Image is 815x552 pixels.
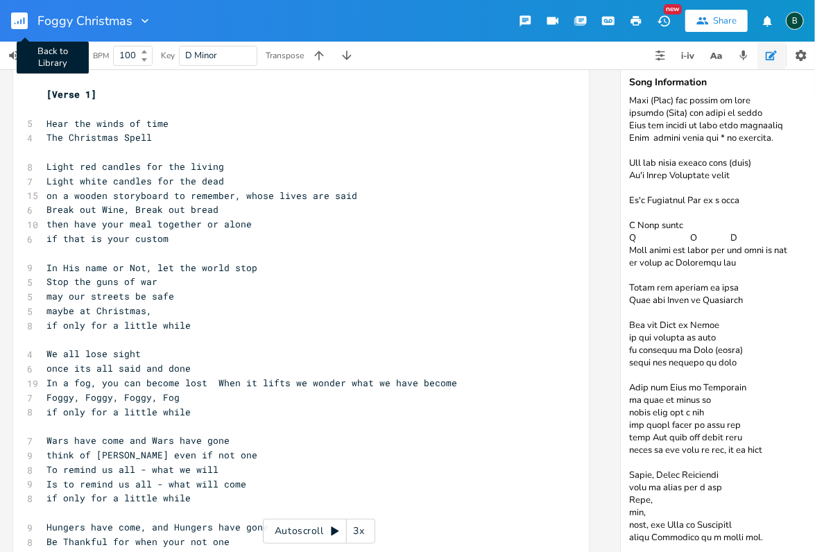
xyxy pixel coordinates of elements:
span: Hear the winds of time [46,117,169,130]
span: Light white candles for the dead [46,175,224,187]
span: [Verse 1] [46,88,96,101]
span: then have your meal together or alone [46,218,252,230]
span: Foggy Christmas [37,15,132,27]
span: if only for a little while [46,492,191,504]
span: In His name or Not, let the world stop [46,261,257,274]
span: once its all said and done [46,362,191,374]
div: Key [161,51,175,60]
span: We all lose sight [46,347,141,360]
span: Is to remind us all - what will come [46,478,246,490]
div: Autoscroll [263,519,375,544]
span: Break out Wine, Break out bread [46,203,218,216]
span: Stop the guns of war [46,275,157,288]
button: Share [685,10,748,32]
span: D Minor [185,49,217,62]
span: Wars have come and Wars have gone [46,434,230,447]
span: if only for a little while [46,406,191,418]
button: New [650,8,678,33]
button: Back to Library [11,4,39,37]
div: New [664,4,682,15]
span: The Christmas Spell [46,131,152,144]
div: BruCe [786,12,804,30]
span: think of [PERSON_NAME] even if not one [46,449,257,461]
span: In a fog, you can become lost When it lifts we wonder what we have become [46,377,457,389]
span: Be Thankful for when your not one [46,535,230,548]
div: Share [713,15,737,27]
div: Transpose [266,51,304,60]
span: Hungers have come, and Hungers have gone [46,521,268,533]
span: maybe at Christmas, [46,304,152,317]
span: on a wooden storyboard to remember, whose lives are said [46,189,357,202]
div: 3x [347,519,372,544]
span: may our streets be safe [46,290,174,302]
span: if that is your custom [46,232,169,245]
div: BPM [93,52,109,60]
span: Light red candles for the living [46,160,224,173]
span: if only for a little while [46,319,191,331]
button: B [786,5,804,37]
span: Foggy, Foggy, Foggy, Fog [46,391,180,404]
span: To remind us all - what we will [46,463,218,476]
